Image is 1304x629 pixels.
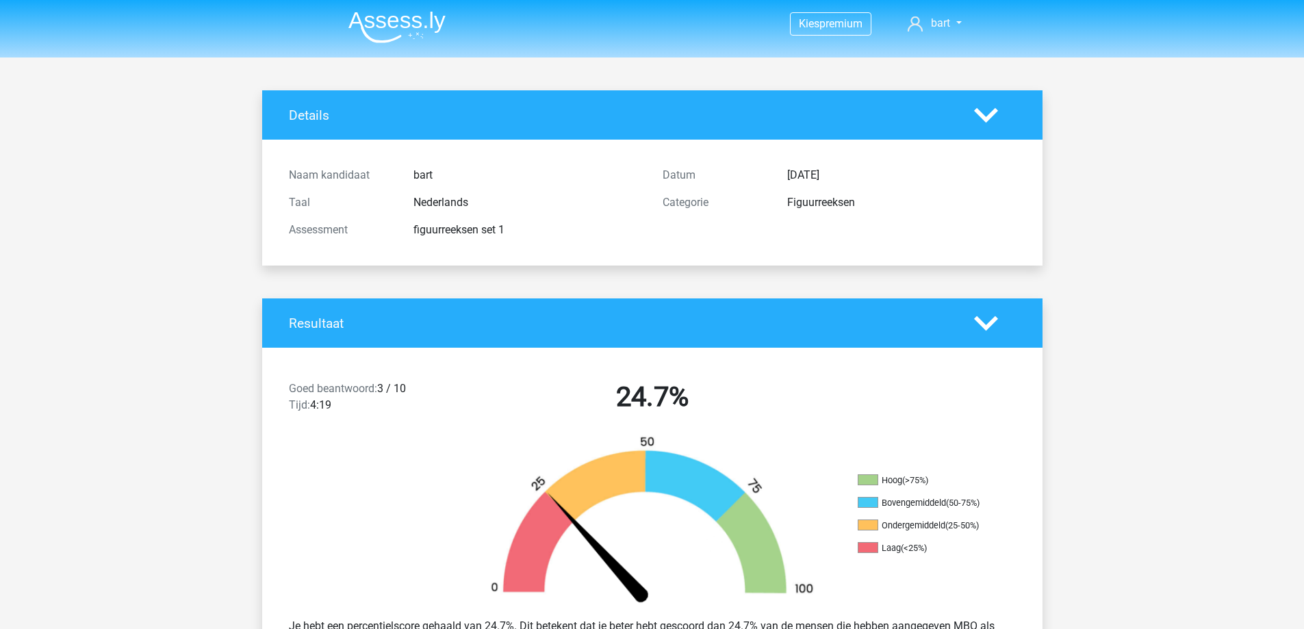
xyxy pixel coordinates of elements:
[858,474,995,487] li: Hoog
[279,381,465,419] div: 3 / 10 4:19
[902,15,967,31] a: bart
[931,16,950,29] span: bart
[652,194,777,211] div: Categorie
[348,11,446,43] img: Assessly
[791,14,871,33] a: Kiespremium
[799,17,819,30] span: Kies
[279,222,403,238] div: Assessment
[777,167,1026,183] div: [DATE]
[777,194,1026,211] div: Figuurreeksen
[289,382,377,395] span: Goed beantwoord:
[289,316,954,331] h4: Resultaat
[652,167,777,183] div: Datum
[289,398,310,411] span: Tijd:
[819,17,862,30] span: premium
[279,194,403,211] div: Taal
[403,167,652,183] div: bart
[858,497,995,509] li: Bovengemiddeld
[403,194,652,211] div: Nederlands
[901,543,927,553] div: (<25%)
[289,107,954,123] h4: Details
[946,498,980,508] div: (50-75%)
[468,435,837,607] img: 25.15c012df9b23.png
[858,542,995,554] li: Laag
[902,475,928,485] div: (>75%)
[858,519,995,532] li: Ondergemiddeld
[403,222,652,238] div: figuurreeksen set 1
[476,381,829,413] h2: 24.7%
[945,520,979,530] div: (25-50%)
[279,167,403,183] div: Naam kandidaat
